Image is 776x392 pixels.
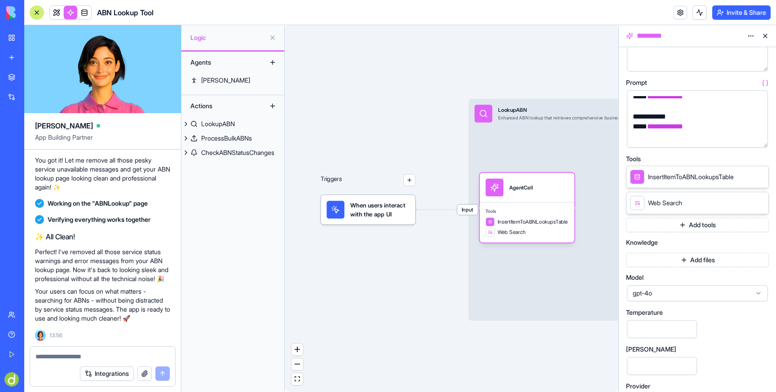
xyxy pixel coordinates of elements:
[648,172,734,181] span: InsertItemToABNLookupsTable
[186,99,258,113] div: Actions
[35,120,93,131] span: [PERSON_NAME]
[186,55,258,70] div: Agents
[201,119,235,128] div: LookupABN
[291,358,303,370] button: zoom out
[321,195,415,225] div: When users interact with the app UI
[469,99,767,321] div: InputLookupABNEnhanced ABN lookup that retrieves comprehensive business information including con...
[321,150,415,225] div: Triggers
[480,173,574,243] div: AgentCallToolsInsertItemToABNLookupsTableWeb Search
[485,209,568,215] span: Tools
[291,373,303,385] button: fit view
[321,174,342,186] p: Triggers
[712,5,771,20] button: Invite & Share
[498,106,720,113] div: LookupABN
[509,184,533,191] div: AgentCall
[648,198,682,207] span: Web Search
[626,239,658,246] span: Knowledge
[633,289,751,298] span: gpt-4o
[626,346,676,352] span: [PERSON_NAME]
[35,287,170,323] p: Your users can focus on what matters - searching for ABNs - without being distracted by service s...
[291,344,303,356] button: zoom in
[35,133,170,149] span: App Building Partner
[35,330,46,341] img: Ella_00000_wcx2te.png
[35,247,170,283] p: Perfect! I've removed all those service status warnings and error messages from your ABN lookup p...
[190,33,265,42] span: Logic
[626,383,650,389] span: Provider
[626,274,644,281] span: Model
[498,115,720,121] div: Enhanced ABN lookup that retrieves comprehensive business information including contact details a...
[201,134,252,143] div: ProcessBulkABNs
[626,309,663,316] span: Temperature
[626,253,769,267] button: Add files
[181,73,284,88] a: [PERSON_NAME]
[181,131,284,145] a: ProcessBulkABNs
[457,204,478,215] span: Input
[35,156,170,192] p: You got it! Let me remove all those pesky service unavailable messages and get your ABN lookup pa...
[35,231,170,242] h2: ✨ All Clean!
[201,148,274,157] div: CheckABNStatusChanges
[48,215,150,224] span: Verifying everything works together
[48,199,148,208] span: Working on the "ABNLookup" page
[350,201,410,219] span: When users interact with the app UI
[626,218,769,232] button: Add tools
[4,372,19,387] img: ACg8ocKLiuxVlZxYqIFm0sXpc2U2V2xjLcGUMZAI5jTIVym1qABw4lvf=s96-c
[498,229,526,236] span: Web Search
[201,76,250,85] div: [PERSON_NAME]
[80,366,134,381] button: Integrations
[97,7,154,18] span: ABN Lookup Tool
[626,79,647,86] span: Prompt
[498,218,568,225] span: InsertItemToABNLookupsTable
[181,145,284,160] a: CheckABNStatusChanges
[181,117,284,131] a: LookupABN
[626,156,641,162] span: Tools
[6,6,62,19] img: logo
[49,332,62,339] span: 13:56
